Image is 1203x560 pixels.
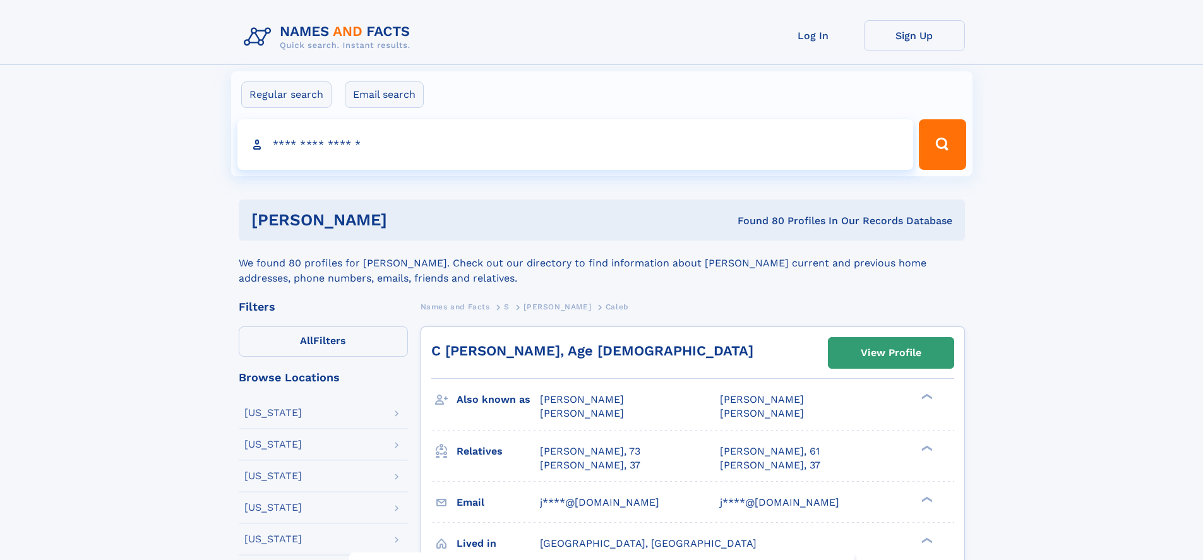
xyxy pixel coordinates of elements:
[241,81,332,108] label: Regular search
[720,444,820,458] a: [PERSON_NAME], 61
[720,458,820,472] a: [PERSON_NAME], 37
[244,439,302,450] div: [US_STATE]
[251,212,563,228] h1: [PERSON_NAME]
[239,326,408,357] label: Filters
[861,338,921,367] div: View Profile
[345,81,424,108] label: Email search
[244,408,302,418] div: [US_STATE]
[237,119,914,170] input: search input
[244,471,302,481] div: [US_STATE]
[239,372,408,383] div: Browse Locations
[720,393,804,405] span: [PERSON_NAME]
[540,537,757,549] span: [GEOGRAPHIC_DATA], [GEOGRAPHIC_DATA]
[457,492,540,513] h3: Email
[918,393,933,401] div: ❯
[504,302,510,311] span: S
[540,393,624,405] span: [PERSON_NAME]
[431,343,753,359] a: C [PERSON_NAME], Age [DEMOGRAPHIC_DATA]
[763,20,864,51] a: Log In
[540,444,640,458] a: [PERSON_NAME], 73
[244,534,302,544] div: [US_STATE]
[504,299,510,314] a: S
[540,458,640,472] a: [PERSON_NAME], 37
[918,495,933,503] div: ❯
[524,302,591,311] span: [PERSON_NAME]
[540,407,624,419] span: [PERSON_NAME]
[919,119,966,170] button: Search Button
[300,335,313,347] span: All
[239,301,408,313] div: Filters
[244,503,302,513] div: [US_STATE]
[457,441,540,462] h3: Relatives
[457,533,540,554] h3: Lived in
[239,241,965,286] div: We found 80 profiles for [PERSON_NAME]. Check out our directory to find information about [PERSON...
[239,20,421,54] img: Logo Names and Facts
[918,444,933,452] div: ❯
[524,299,591,314] a: [PERSON_NAME]
[829,338,954,368] a: View Profile
[918,536,933,544] div: ❯
[562,214,952,228] div: Found 80 Profiles In Our Records Database
[864,20,965,51] a: Sign Up
[606,302,629,311] span: Caleb
[720,407,804,419] span: [PERSON_NAME]
[421,299,490,314] a: Names and Facts
[457,389,540,410] h3: Also known as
